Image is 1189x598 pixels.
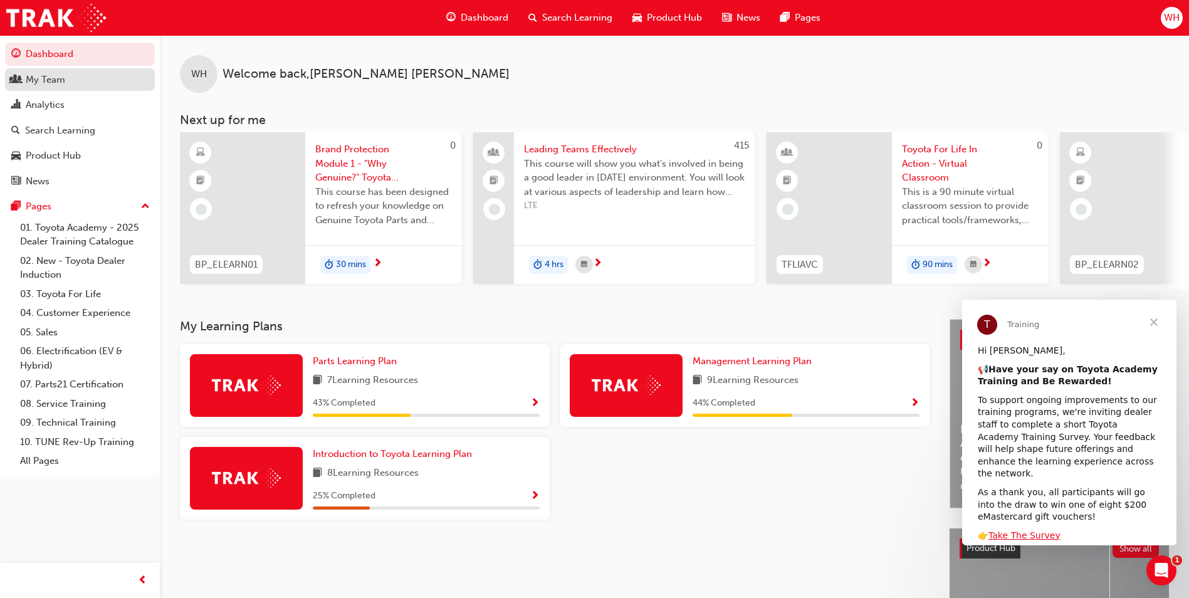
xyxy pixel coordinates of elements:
[960,330,1158,350] a: Latest NewsShow all
[622,5,712,31] a: car-iconProduct Hub
[581,257,587,273] span: calendar-icon
[910,398,919,409] span: Show Progress
[180,132,462,284] a: 0BP_ELEARN01Brand Protection Module 1 - "Why Genuine?" Toyota Genuine Parts and AccessoriesThis c...
[734,140,749,151] span: 415
[632,10,642,26] span: car-icon
[1172,555,1182,565] span: 1
[373,258,382,270] span: next-icon
[315,185,452,228] span: This course has been designed to refresh your knowledge on Genuine Toyota Parts and Accessories s...
[489,204,500,215] span: learningRecordVerb_NONE-icon
[336,258,366,272] span: 30 mins
[982,258,992,270] span: next-icon
[902,185,1039,228] span: This is a 90 minute virtual classroom session to provide practical tools/frameworks, behaviours a...
[1037,140,1042,151] span: 0
[712,5,770,31] a: news-iconNews
[15,433,155,452] a: 10. TUNE Rev-Up Training
[524,157,745,199] span: This course will show you what's involved in being a good leader in [DATE] environment. You will ...
[191,67,207,81] span: WH
[15,342,155,375] a: 06. Electrification (EV & Hybrid)
[450,140,456,151] span: 0
[25,123,95,138] div: Search Learning
[767,132,1049,284] a: 0TFLIAVCToyota For Life In Action - Virtual ClassroomThis is a 90 minute virtual classroom sessio...
[770,5,830,31] a: pages-iconPages
[26,174,50,189] div: News
[530,398,540,409] span: Show Progress
[313,466,322,481] span: book-icon
[15,285,155,304] a: 03. Toyota For Life
[436,5,518,31] a: guage-iconDashboard
[518,5,622,31] a: search-iconSearch Learning
[11,49,21,60] span: guage-icon
[545,258,563,272] span: 4 hrs
[1076,173,1085,189] span: booktick-icon
[5,40,155,195] button: DashboardMy TeamAnalyticsSearch LearningProduct HubNews
[5,170,155,193] a: News
[15,251,155,285] a: 02. New - Toyota Dealer Induction
[180,319,930,333] h3: My Learning Plans
[212,468,281,488] img: Trak
[26,199,51,214] div: Pages
[473,132,755,284] a: 415Leading Teams EffectivelyThis course will show you what's involved in being a good leader in [...
[736,11,760,25] span: News
[11,201,21,212] span: pages-icon
[902,142,1039,185] span: Toyota For Life In Action - Virtual Classroom
[15,323,155,342] a: 05. Sales
[1113,540,1160,558] button: Show all
[533,257,542,273] span: duration-icon
[315,142,452,185] span: Brand Protection Module 1 - "Why Genuine?" Toyota Genuine Parts and Accessories
[196,204,207,215] span: learningRecordVerb_NONE-icon
[446,10,456,26] span: guage-icon
[910,396,919,411] button: Show Progress
[138,573,147,589] span: prev-icon
[15,375,155,394] a: 07. Parts21 Certification
[5,68,155,92] a: My Team
[223,67,510,81] span: Welcome back , [PERSON_NAME] [PERSON_NAME]
[11,75,21,86] span: people-icon
[5,144,155,167] a: Product Hub
[313,355,397,367] span: Parts Learning Plan
[707,373,799,389] span: 9 Learning Resources
[530,491,540,502] span: Show Progress
[960,464,1158,493] span: Revolutionise the way you access and manage your learning resources.
[1146,555,1176,585] iframe: Intercom live chat
[950,319,1169,508] a: Latest NewsShow allHelp Shape the Future of Toyota Academy Training and Win an eMastercard!Revolu...
[693,396,755,411] span: 44 % Completed
[524,199,745,213] span: LTE
[960,422,1158,465] span: Help Shape the Future of Toyota Academy Training and Win an eMastercard!
[782,204,794,215] span: learningRecordVerb_NONE-icon
[15,303,155,323] a: 04. Customer Experience
[212,375,281,395] img: Trak
[693,373,702,389] span: book-icon
[528,10,537,26] span: search-icon
[490,145,498,161] span: people-icon
[962,300,1176,545] iframe: Intercom live chat message
[325,257,333,273] span: duration-icon
[313,447,477,461] a: Introduction to Toyota Learning Plan
[693,355,812,367] span: Management Learning Plan
[313,354,402,369] a: Parts Learning Plan
[313,373,322,389] span: book-icon
[15,218,155,251] a: 01. Toyota Academy - 2025 Dealer Training Catalogue
[11,100,21,111] span: chart-icon
[5,43,155,66] a: Dashboard
[530,396,540,411] button: Show Progress
[1075,258,1139,272] span: BP_ELEARN02
[461,11,508,25] span: Dashboard
[6,4,106,32] a: Trak
[26,149,81,163] div: Product Hub
[783,145,792,161] span: learningResourceType_INSTRUCTOR_LED-icon
[1076,145,1085,161] span: learningResourceType_ELEARNING-icon
[26,73,65,87] div: My Team
[15,394,155,414] a: 08. Service Training
[160,113,1189,127] h3: Next up for me
[1076,204,1087,215] span: learningRecordVerb_NONE-icon
[1161,7,1183,29] button: WH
